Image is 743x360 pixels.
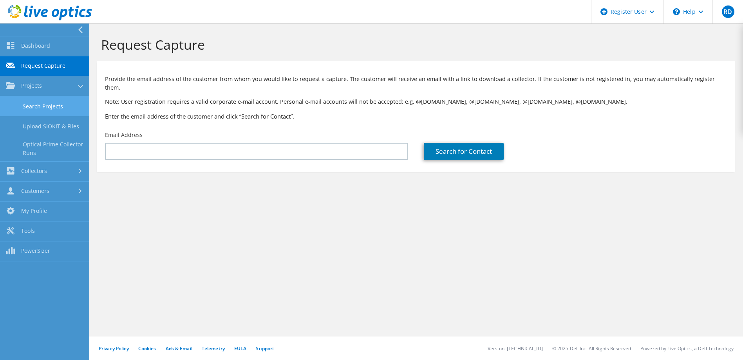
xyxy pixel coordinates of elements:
[138,345,156,352] a: Cookies
[488,345,543,352] li: Version: [TECHNICAL_ID]
[673,8,680,15] svg: \n
[105,75,727,92] p: Provide the email address of the customer from whom you would like to request a capture. The cust...
[166,345,192,352] a: Ads & Email
[105,97,727,106] p: Note: User registration requires a valid corporate e-mail account. Personal e-mail accounts will ...
[105,131,143,139] label: Email Address
[722,5,734,18] span: RD
[424,143,504,160] a: Search for Contact
[99,345,129,352] a: Privacy Policy
[640,345,734,352] li: Powered by Live Optics, a Dell Technology
[101,36,727,53] h1: Request Capture
[552,345,631,352] li: © 2025 Dell Inc. All Rights Reserved
[105,112,727,121] h3: Enter the email address of the customer and click “Search for Contact”.
[234,345,246,352] a: EULA
[256,345,274,352] a: Support
[202,345,225,352] a: Telemetry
